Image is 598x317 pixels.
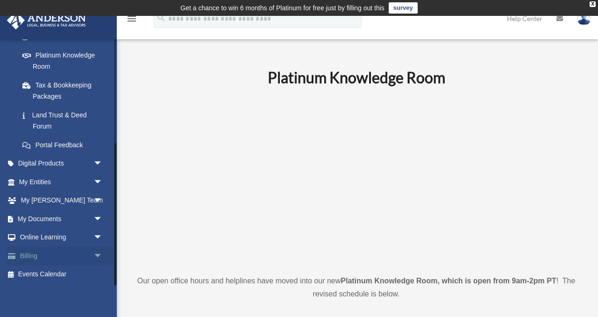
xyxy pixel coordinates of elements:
[7,191,117,210] a: My [PERSON_NAME] Teamarrow_drop_down
[126,13,137,24] i: menu
[4,11,89,29] img: Anderson Advisors Platinum Portal
[590,1,596,7] div: close
[180,2,384,14] div: Get a chance to win 6 months of Platinum for free just by filling out this
[93,209,112,229] span: arrow_drop_down
[341,277,556,285] strong: Platinum Knowledge Room, which is open from 9am-2pm PT
[13,46,112,76] a: Platinum Knowledge Room
[268,68,445,86] b: Platinum Knowledge Room
[133,274,579,301] p: Our open office hours and helplines have moved into our new ! The revised schedule is below.
[389,2,418,14] a: survey
[7,209,117,228] a: My Documentsarrow_drop_down
[93,228,112,247] span: arrow_drop_down
[93,246,112,266] span: arrow_drop_down
[7,154,117,173] a: Digital Productsarrow_drop_down
[126,16,137,24] a: menu
[13,136,117,154] a: Portal Feedback
[7,228,117,247] a: Online Learningarrow_drop_down
[13,76,117,106] a: Tax & Bookkeeping Packages
[7,246,117,265] a: Billingarrow_drop_down
[93,191,112,210] span: arrow_drop_down
[93,173,112,192] span: arrow_drop_down
[156,13,166,23] i: search
[216,99,497,257] iframe: 231110_Toby_KnowledgeRoom
[93,154,112,173] span: arrow_drop_down
[7,265,117,284] a: Events Calendar
[7,173,117,191] a: My Entitiesarrow_drop_down
[13,106,117,136] a: Land Trust & Deed Forum
[577,12,591,25] img: User Pic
